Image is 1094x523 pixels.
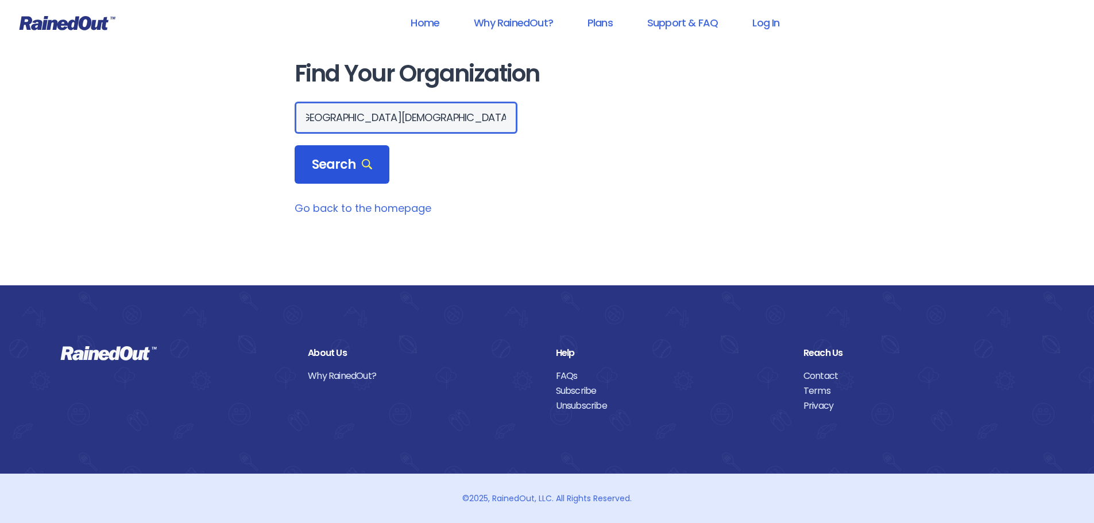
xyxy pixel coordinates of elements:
div: Help [556,346,786,361]
a: Plans [573,10,628,36]
a: Terms [803,383,1034,398]
a: Log In [737,10,794,36]
a: Contact [803,369,1034,383]
div: Search [295,145,390,184]
a: Privacy [803,398,1034,413]
a: Unsubscribe [556,398,786,413]
span: Search [312,157,373,173]
a: Home [396,10,454,36]
a: Why RainedOut? [459,10,568,36]
a: Subscribe [556,383,786,398]
a: Support & FAQ [632,10,733,36]
h1: Find Your Organization [295,61,800,87]
a: Go back to the homepage [295,201,431,215]
input: Search Orgs… [295,102,517,134]
a: FAQs [556,369,786,383]
div: Reach Us [803,346,1034,361]
div: About Us [308,346,538,361]
a: Why RainedOut? [308,369,538,383]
